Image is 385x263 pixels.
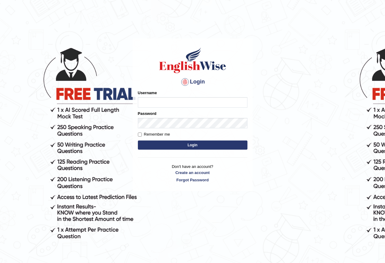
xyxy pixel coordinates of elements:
[138,111,156,116] label: Password
[158,47,227,74] img: Logo of English Wise sign in for intelligent practice with AI
[138,164,247,183] p: Don't have an account?
[138,133,142,137] input: Remember me
[138,90,157,96] label: Username
[138,170,247,176] a: Create an account
[138,131,170,137] label: Remember me
[138,140,247,150] button: Login
[138,177,247,183] a: Forgot Password
[138,77,247,87] h4: Login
